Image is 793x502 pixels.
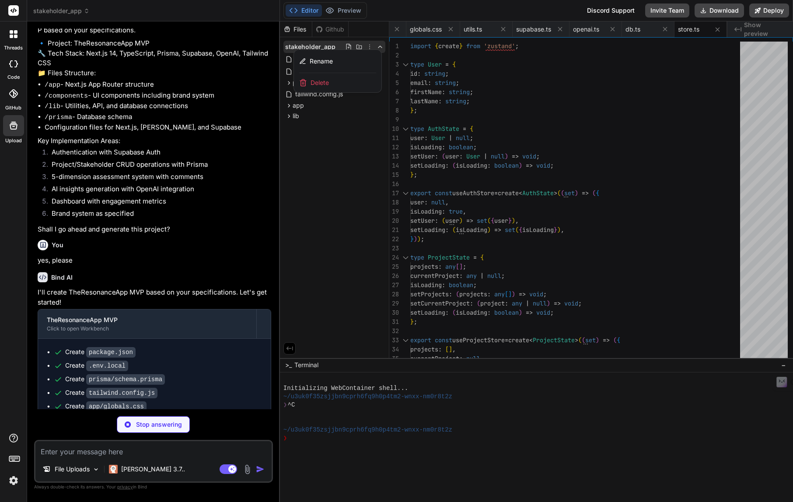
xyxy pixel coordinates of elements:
[5,137,22,144] label: Upload
[65,388,157,397] div: Create
[7,74,20,81] label: code
[55,465,90,474] p: File Uploads
[45,103,60,110] code: /lib
[45,114,72,121] code: /prisma
[109,465,118,474] img: Claude 3.7 Sonnet (Anthropic)
[65,361,128,370] div: Create
[117,484,133,489] span: privacy
[6,473,21,488] img: settings
[33,7,90,15] span: stakeholder_app
[45,101,271,112] li: - Utilities, API, and database connections
[45,80,271,91] li: - Next.js App Router structure
[86,374,165,385] code: prisma/schema.prisma
[136,420,182,429] p: Stop answering
[582,4,640,18] div: Discord Support
[86,361,128,371] code: .env.local
[38,136,271,146] p: Key Implementation Areas:
[92,466,100,473] img: Pick Models
[86,347,136,358] code: package.json
[5,104,21,112] label: GitHub
[86,401,147,412] code: app/globals.css
[51,273,73,282] h6: Bind AI
[38,39,271,78] p: 🔹 Project: TheResonanceApp MVP 🔧 Tech Stack: Next.js 14, TypeScript, Prisma, Supabase, OpenAI, Ta...
[45,112,271,123] li: - Database schema
[47,316,248,324] div: TheResonanceApp MVP
[645,4,689,18] button: Invite Team
[34,483,273,491] p: Always double-check its answers. Your in Bind
[45,209,271,221] li: Brand system as specified
[38,309,256,338] button: TheResonanceApp MVPClick to open Workbench
[121,465,185,474] p: [PERSON_NAME] 3.7..
[38,225,271,235] p: Shall I go ahead and generate this project?
[65,402,147,411] div: Create
[256,465,265,474] img: icon
[45,184,271,197] li: AI insights generation with OpenAI integration
[45,160,271,172] li: Project/Stakeholder CRUD operations with Prisma
[45,81,60,89] code: /app
[86,388,157,398] code: tailwind.config.js
[65,375,165,384] div: Create
[695,4,744,18] button: Download
[52,241,63,249] h6: You
[311,78,329,87] span: Delete
[322,4,365,17] button: Preview
[38,256,271,266] p: yes, please
[310,57,333,66] span: Rename
[242,464,252,474] img: attachment
[38,288,271,307] p: I'll create TheResonanceApp MVP based on your specifications. Let's get started!
[4,44,23,52] label: threads
[286,4,322,17] button: Editor
[45,92,88,100] code: /components
[47,325,248,332] div: Click to open Workbench
[45,197,271,209] li: Dashboard with engagement metrics
[65,348,136,357] div: Create
[749,4,789,18] button: Deploy
[45,123,271,133] li: Configuration files for Next.js, [PERSON_NAME], and Supabase
[45,91,271,102] li: - UI components including brand system
[45,172,271,184] li: 5-dimension assessment system with comments
[45,147,271,160] li: Authentication with Supabase Auth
